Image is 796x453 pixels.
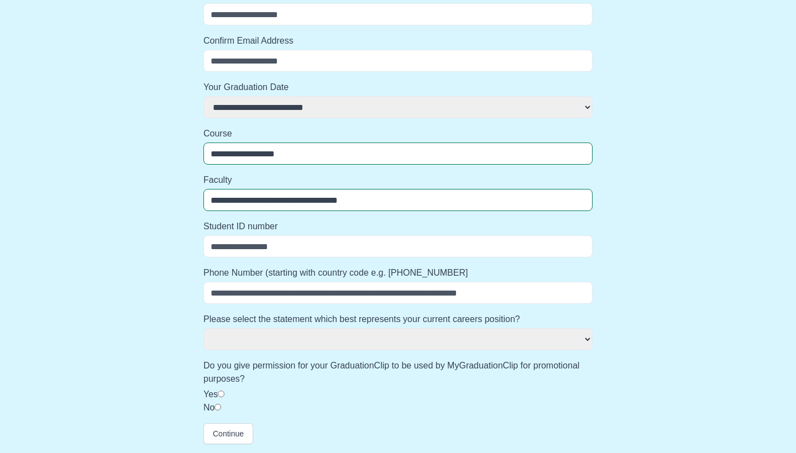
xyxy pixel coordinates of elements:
label: Faculty [203,173,593,187]
label: Please select the statement which best represents your current careers position? [203,313,593,326]
label: Confirm Email Address [203,34,593,48]
button: Continue [203,423,253,444]
label: Your Graduation Date [203,81,593,94]
label: Course [203,127,593,140]
label: Phone Number (starting with country code e.g. [PHONE_NUMBER] [203,266,593,280]
label: Do you give permission for your GraduationClip to be used by MyGraduationClip for promotional pur... [203,359,593,386]
label: Student ID number [203,220,593,233]
label: No [203,403,214,412]
label: Yes [203,389,218,399]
